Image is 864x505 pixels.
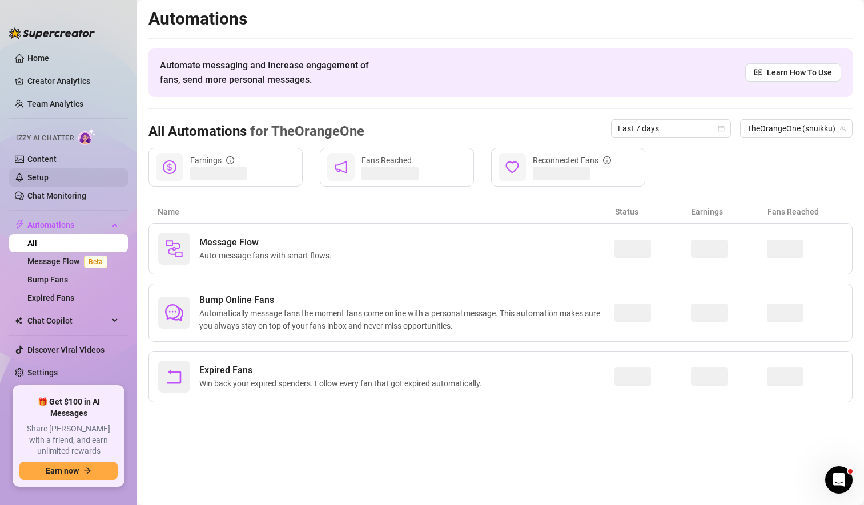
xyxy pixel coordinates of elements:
[247,123,364,139] span: for TheOrangeOne
[158,205,615,218] article: Name
[718,125,725,132] span: calendar
[19,397,118,419] span: 🎁 Get $100 in AI Messages
[15,317,22,325] img: Chat Copilot
[334,160,348,174] span: notification
[19,423,118,457] span: Share [PERSON_NAME] with a friend, and earn unlimited rewards
[199,236,336,249] span: Message Flow
[27,275,68,284] a: Bump Fans
[27,191,86,200] a: Chat Monitoring
[825,466,853,494] iframe: Intercom live chat
[78,128,96,145] img: AI Chatter
[199,377,487,390] span: Win back your expired spenders. Follow every fan that got expired automatically.
[27,312,108,330] span: Chat Copilot
[745,63,841,82] a: Learn How To Use
[27,54,49,63] a: Home
[27,72,119,90] a: Creator Analytics
[83,467,91,475] span: arrow-right
[16,133,74,144] span: Izzy AI Chatter
[839,125,846,132] span: team
[27,155,57,164] a: Content
[46,466,79,475] span: Earn now
[27,293,74,302] a: Expired Fans
[27,239,37,248] a: All
[163,160,176,174] span: dollar
[618,120,724,137] span: Last 7 days
[199,363,487,377] span: Expired Fans
[27,368,58,377] a: Settings
[27,173,49,182] a: Setup
[361,156,412,165] span: Fans Reached
[199,249,336,262] span: Auto-message fans with smart flows.
[691,205,767,218] article: Earnings
[754,68,762,76] span: read
[27,216,108,234] span: Automations
[9,27,95,39] img: logo-BBDzfeDw.svg
[199,307,614,332] span: Automatically message fans the moment fans come online with a personal message. This automation m...
[148,123,364,141] h3: All Automations
[533,154,611,167] div: Reconnected Fans
[160,58,380,87] span: Automate messaging and Increase engagement of fans, send more personal messages.
[505,160,519,174] span: heart
[603,156,611,164] span: info-circle
[199,293,614,307] span: Bump Online Fans
[226,156,234,164] span: info-circle
[747,120,846,137] span: TheOrangeOne (snuikku)
[165,304,183,322] span: comment
[27,345,105,354] a: Discover Viral Videos
[148,8,853,30] h2: Automations
[615,205,691,218] article: Status
[165,240,183,258] img: svg%3e
[190,154,234,167] div: Earnings
[27,99,83,108] a: Team Analytics
[165,367,183,386] span: rollback
[19,462,118,480] button: Earn nowarrow-right
[767,66,832,79] span: Learn How To Use
[27,257,112,266] a: Message FlowBeta
[15,220,24,229] span: thunderbolt
[767,205,843,218] article: Fans Reached
[84,256,107,268] span: Beta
